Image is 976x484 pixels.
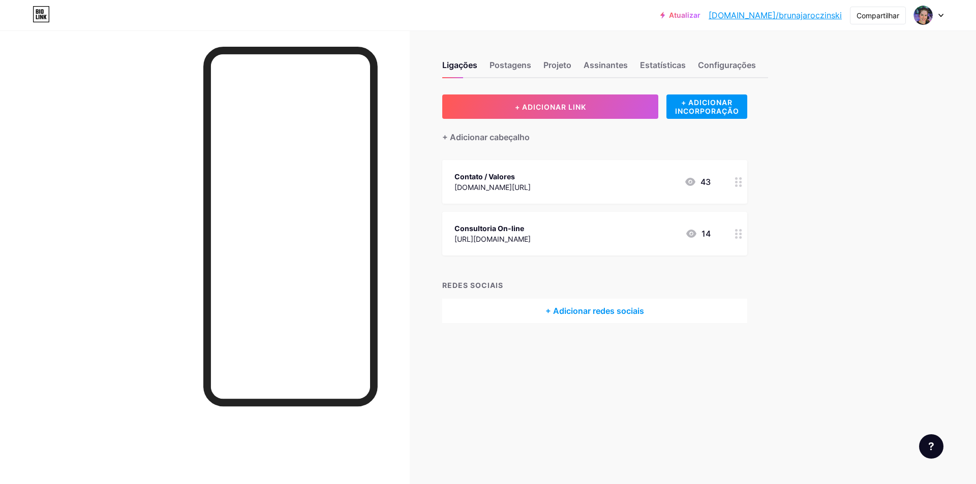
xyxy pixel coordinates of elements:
font: REDES SOCIAIS [442,281,503,289]
a: [DOMAIN_NAME]/brunajaroczinski [709,9,842,21]
font: 14 [701,229,711,239]
font: Ligações [442,60,477,70]
font: + Adicionar cabeçalho [442,132,530,142]
font: Atualizar [669,11,700,19]
font: + Adicionar redes sociais [545,306,644,316]
button: + ADICIONAR LINK [442,94,658,119]
font: Postagens [490,60,531,70]
font: [DOMAIN_NAME][URL] [454,183,531,191]
font: Configurações [698,60,756,70]
font: Consultoria On-line [454,224,524,233]
font: 43 [700,177,711,187]
font: Assinantes [584,60,628,70]
img: brunajaroczinski [913,6,933,25]
font: Projeto [543,60,571,70]
font: + ADICIONAR LINK [515,103,586,111]
font: [URL][DOMAIN_NAME] [454,235,531,243]
font: Estatísticas [640,60,686,70]
font: Compartilhar [857,11,899,20]
font: Contato / Valores [454,172,515,181]
font: + ADICIONAR INCORPORAÇÃO [675,98,739,115]
font: [DOMAIN_NAME]/brunajaroczinski [709,10,842,20]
